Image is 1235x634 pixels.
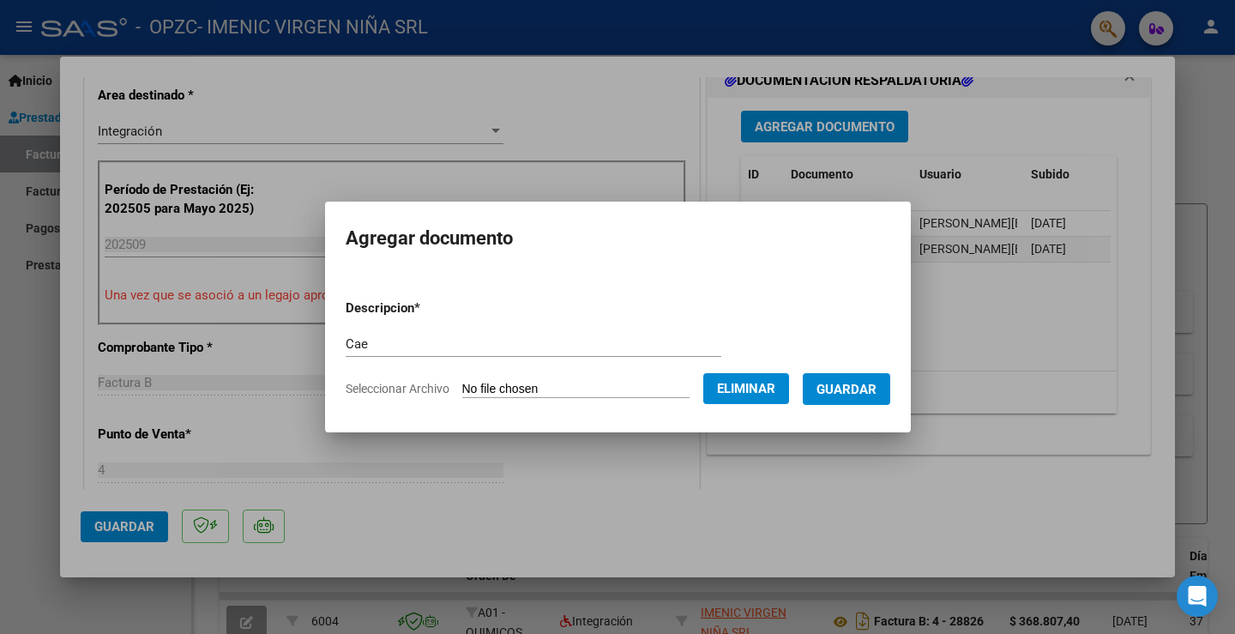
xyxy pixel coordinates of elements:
[1177,576,1218,617] div: Open Intercom Messenger
[346,299,509,318] p: Descripcion
[717,381,775,396] span: Eliminar
[346,382,449,395] span: Seleccionar Archivo
[703,373,789,404] button: Eliminar
[803,373,890,405] button: Guardar
[346,222,890,255] h2: Agregar documento
[816,382,877,397] span: Guardar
